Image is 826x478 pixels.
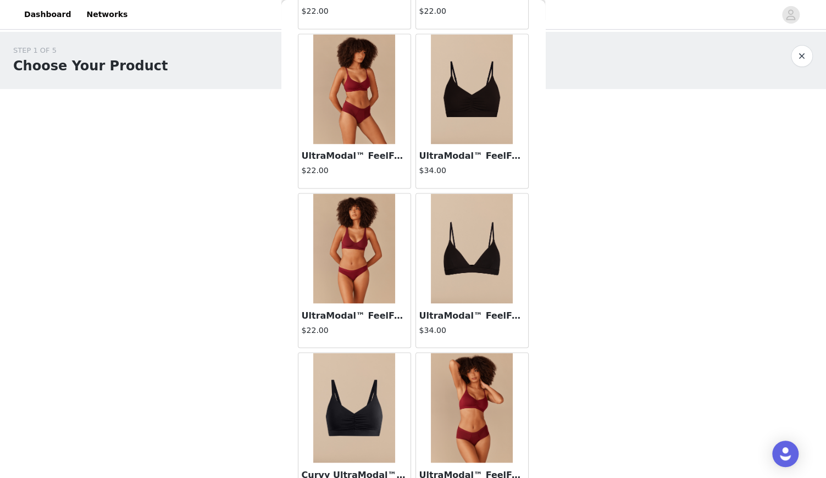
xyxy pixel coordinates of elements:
[302,5,407,17] h4: $22.00
[431,34,513,144] img: UltraModal™ FeelFree Ruched Bralette | Black
[419,149,525,163] h3: UltraModal™ FeelFree Ruched Bralette | Black
[313,34,396,144] img: UltraModal™ FeelFree Cheeky Brief | Cabernet
[18,2,77,27] a: Dashboard
[302,309,407,322] h3: UltraModal™ FeelFree Bikini | Cabernet
[772,441,799,467] div: Open Intercom Messenger
[431,193,513,303] img: UltraModal™ FeelFree Triangle Bralette | Black
[13,56,168,76] h1: Choose Your Product
[313,353,396,463] img: Curvy UltraModal™ FeelFree Ruched Bralette | Black
[419,165,525,176] h4: $34.00
[419,5,525,17] h4: $22.00
[419,309,525,322] h3: UltraModal™ FeelFree Triangle Bralette | Black
[302,324,407,336] h4: $22.00
[313,193,396,303] img: UltraModal™ FeelFree Bikini | Cabernet
[431,353,513,463] img: UltraModal™ FeelFree Ruched Bralette | Cabernet/Cabernet
[302,165,407,176] h4: $22.00
[13,45,168,56] div: STEP 1 OF 5
[785,6,796,24] div: avatar
[302,149,407,163] h3: UltraModal™ FeelFree Cheeky Brief | Cabernet
[419,324,525,336] h4: $34.00
[80,2,134,27] a: Networks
